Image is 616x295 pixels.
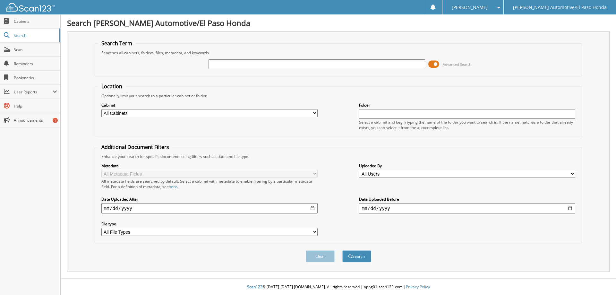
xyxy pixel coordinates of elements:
div: All metadata fields are searched by default. Select a cabinet with metadata to enable filtering b... [101,178,318,189]
h1: Search [PERSON_NAME] Automotive/El Paso Honda [67,18,610,28]
label: File type [101,221,318,227]
input: start [101,203,318,213]
legend: Location [98,83,125,90]
div: Optionally limit your search to a particular cabinet or folder [98,93,579,99]
a: Privacy Policy [406,284,430,290]
label: Cabinet [101,102,318,108]
div: 1 [53,118,58,123]
label: Uploaded By [359,163,575,169]
iframe: Chat Widget [584,264,616,295]
button: Search [342,250,371,262]
label: Folder [359,102,575,108]
button: Clear [306,250,335,262]
span: [PERSON_NAME] [452,5,488,9]
input: end [359,203,575,213]
span: Advanced Search [443,62,471,67]
span: Scan [14,47,57,52]
span: Help [14,103,57,109]
span: [PERSON_NAME] Automotive/El Paso Honda [513,5,607,9]
div: Enhance your search for specific documents using filters such as date and file type. [98,154,579,159]
span: User Reports [14,89,53,95]
span: Search [14,33,56,38]
span: Cabinets [14,19,57,24]
a: here [169,184,177,189]
div: © [DATE]-[DATE] [DOMAIN_NAME]. All rights reserved | appg01-scan123-com | [61,279,616,295]
legend: Additional Document Filters [98,143,172,151]
img: scan123-logo-white.svg [6,3,55,12]
label: Date Uploaded After [101,196,318,202]
label: Metadata [101,163,318,169]
span: Announcements [14,117,57,123]
legend: Search Term [98,40,135,47]
label: Date Uploaded Before [359,196,575,202]
div: Searches all cabinets, folders, files, metadata, and keywords [98,50,579,56]
span: Scan123 [247,284,262,290]
span: Reminders [14,61,57,66]
span: Bookmarks [14,75,57,81]
div: Select a cabinet and begin typing the name of the folder you want to search in. If the name match... [359,119,575,130]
